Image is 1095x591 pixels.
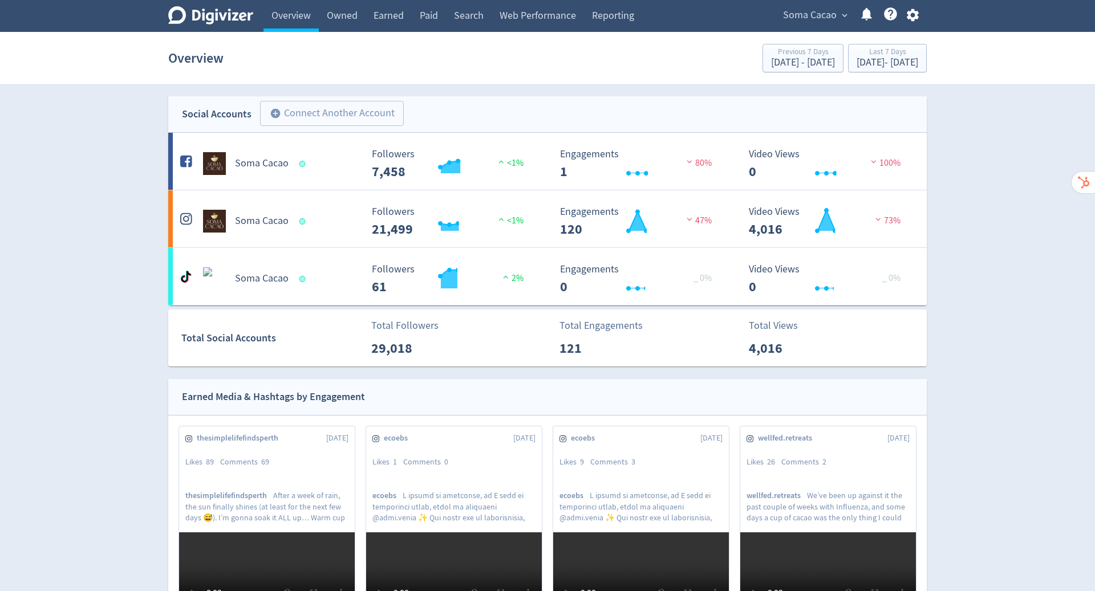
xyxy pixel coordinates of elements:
[206,457,214,467] span: 89
[749,318,814,333] p: Total Views
[168,133,927,190] a: Soma Cacao undefinedSoma Cacao Followers 7,458 Followers 7,458 <1% Engagements 1 Engagements 1 80...
[513,433,536,444] span: [DATE]
[559,318,643,333] p: Total Engagements
[887,433,910,444] span: [DATE]
[185,490,273,501] span: thesimplelifefindsperth
[631,457,635,467] span: 3
[366,206,537,237] svg: Followers 21,499
[763,44,843,72] button: Previous 7 Days[DATE] - [DATE]
[747,490,910,522] p: We’ve been up against it the past couple of weeks with Influenza, and some days a cup of cacao wa...
[500,272,512,281] img: positive-performance.svg
[839,10,850,21] span: expand_more
[500,272,524,284] span: 2%
[743,149,914,179] svg: Video Views 0
[781,457,833,468] div: Comments
[299,276,309,282] span: Data last synced: 4 Sep 2025, 5:01am (AEST)
[554,206,725,237] svg: Engagements 120
[197,433,285,444] span: thesimplelifefindsperth
[684,157,695,166] img: negative-performance.svg
[554,264,725,294] svg: Engagements 0
[747,457,781,468] div: Likes
[779,6,850,25] button: Soma Cacao
[372,490,536,522] p: L ipsumd si ametconse, ad E sedd ei temporinci utlab, etdol ma aliquaeni @admi.venia ✨ Qui nostr ...
[203,267,226,290] img: Soma Cacao undefined
[372,490,403,501] span: ecoebs
[559,490,723,522] p: L ipsumd si ametconse, ad E sedd ei temporinci utlab, etdol ma aliquaeni @admi.venia ✨ Qui nostr ...
[559,457,590,468] div: Likes
[771,48,835,58] div: Previous 7 Days
[252,103,404,126] a: Connect Another Account
[873,215,884,223] img: negative-performance.svg
[235,157,289,170] h5: Soma Cacao
[261,457,269,467] span: 69
[366,264,537,294] svg: Followers 61
[185,457,220,468] div: Likes
[700,433,723,444] span: [DATE]
[771,58,835,68] div: [DATE] - [DATE]
[299,218,309,225] span: Data last synced: 4 Sep 2025, 2:02am (AEST)
[371,318,439,333] p: Total Followers
[873,215,901,226] span: 73%
[554,149,725,179] svg: Engagements 1
[220,457,275,468] div: Comments
[743,206,914,237] svg: Video Views 4,016
[168,190,927,247] a: Soma Cacao undefinedSoma Cacao Followers 21,499 Followers 21,499 <1% Engagements 120 Engagements ...
[747,490,807,501] span: wellfed.retreats
[857,58,918,68] div: [DATE] - [DATE]
[372,457,403,468] div: Likes
[590,457,642,468] div: Comments
[393,457,397,467] span: 1
[559,338,625,358] p: 121
[822,457,826,467] span: 2
[868,157,879,166] img: negative-performance.svg
[868,157,901,169] span: 100%
[882,272,901,284] span: _ 0%
[182,389,365,405] div: Earned Media & Hashtags by Engagement
[384,433,414,444] span: ecoebs
[168,248,927,305] a: Soma Cacao undefinedSoma Cacao Followers 61 Followers 61 2% Engagements 0 Engagements 0 _ 0% Vide...
[366,149,537,179] svg: Followers 7,458
[743,264,914,294] svg: Video Views 0
[749,338,814,358] p: 4,016
[848,44,927,72] button: Last 7 Days[DATE]- [DATE]
[299,161,309,167] span: Data last synced: 4 Sep 2025, 2:02am (AEST)
[559,490,590,501] span: ecoebs
[182,106,252,123] div: Social Accounts
[270,108,281,119] span: add_circle
[571,433,601,444] span: ecoebs
[168,40,224,76] h1: Overview
[767,457,775,467] span: 26
[444,457,448,467] span: 0
[496,157,524,169] span: <1%
[496,157,507,166] img: positive-performance.svg
[783,6,837,25] span: Soma Cacao
[758,433,818,444] span: wellfed.retreats
[326,433,348,444] span: [DATE]
[684,215,712,226] span: 47%
[580,457,584,467] span: 9
[185,490,348,522] p: After a week of rain, the sun finally shines (at least for the next few days 😅). I’m gonna soak i...
[181,330,363,347] div: Total Social Accounts
[235,214,289,228] h5: Soma Cacao
[496,215,524,226] span: <1%
[684,157,712,169] span: 80%
[260,101,404,126] button: Connect Another Account
[235,272,289,286] h5: Soma Cacao
[203,152,226,175] img: Soma Cacao undefined
[371,338,437,358] p: 29,018
[496,215,507,223] img: positive-performance.svg
[857,48,918,58] div: Last 7 Days
[693,272,712,284] span: _ 0%
[684,215,695,223] img: negative-performance.svg
[203,210,226,233] img: Soma Cacao undefined
[403,457,455,468] div: Comments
